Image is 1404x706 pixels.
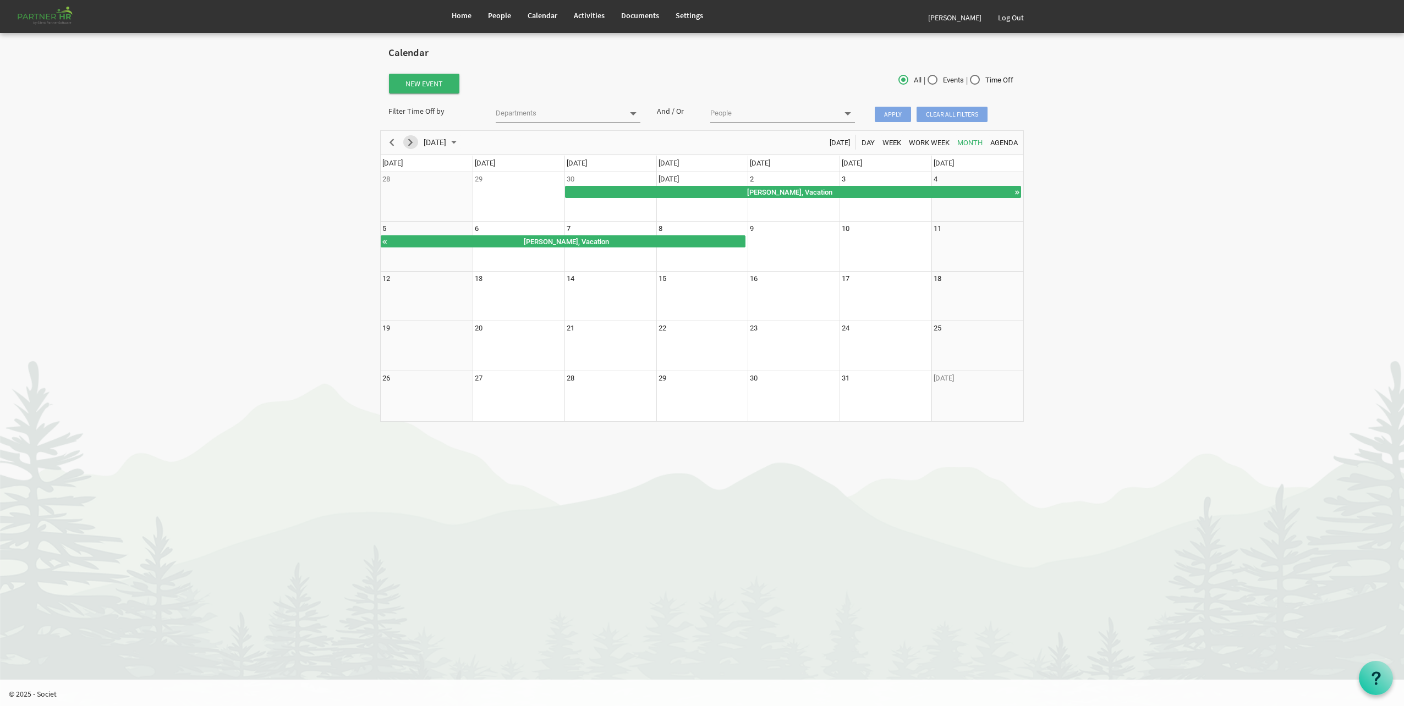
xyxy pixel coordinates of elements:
div: October 2025 [420,131,463,154]
span: Month [956,136,984,150]
span: [DATE] [750,159,770,167]
span: All [898,75,922,85]
span: [DATE] [842,159,862,167]
button: Today [828,135,852,149]
span: Time Off [970,75,1013,85]
input: People [710,106,837,121]
div: [PERSON_NAME], Vacation [566,186,1014,197]
div: Wednesday, October 22, 2025 [659,323,666,334]
span: People [488,10,511,20]
div: Friday, October 24, 2025 [842,323,849,334]
span: Agenda [989,136,1019,150]
button: New Event [389,74,459,93]
div: Tuesday, October 28, 2025 [567,373,574,384]
span: Apply [875,107,911,122]
div: Thursday, October 30, 2025 [750,373,758,384]
div: Friday, October 31, 2025 [842,373,849,384]
div: Tuesday, October 7, 2025 [567,223,571,234]
span: Calendar [528,10,557,20]
button: Agenda [989,135,1020,149]
span: [DATE] [934,159,954,167]
span: [DATE] [475,159,495,167]
div: Friday, October 3, 2025 [842,174,846,185]
span: Events [928,75,964,85]
div: | | [809,73,1024,89]
div: Wednesday, October 29, 2025 [659,373,666,384]
button: Week [881,135,903,149]
div: Tuesday, October 21, 2025 [567,323,574,334]
div: Sunday, October 26, 2025 [382,373,390,384]
div: Saturday, October 25, 2025 [934,323,941,334]
button: Day [860,135,877,149]
button: September 2025 [422,135,462,149]
h2: Calendar [388,47,1016,59]
div: Wednesday, October 15, 2025 [659,273,666,284]
div: Monday, October 13, 2025 [475,273,482,284]
span: Day [860,136,876,150]
button: Month [956,135,985,149]
div: And / Or [649,106,703,117]
div: Filter Time Off by [380,106,487,117]
div: Saturday, October 4, 2025 [934,174,937,185]
div: Tuesday, October 14, 2025 [567,273,574,284]
div: Tuesday, September 30, 2025 [567,174,574,185]
div: Thursday, October 16, 2025 [750,273,758,284]
div: Friday, October 17, 2025 [842,273,849,284]
div: Sunday, October 5, 2025 [382,223,386,234]
a: Log Out [990,2,1032,33]
a: [PERSON_NAME] [920,2,990,33]
div: Wednesday, October 1, 2025 [659,174,679,185]
div: Monday, October 6, 2025 [475,223,479,234]
div: Saturday, November 1, 2025 [934,373,954,384]
div: next period [401,131,420,154]
span: [DATE] [382,159,403,167]
input: Departments [496,106,623,121]
span: Work Week [908,136,951,150]
button: Next [403,135,418,149]
span: Clear all filters [917,107,988,122]
div: Monday, October 20, 2025 [475,323,482,334]
div: Sunday, October 12, 2025 [382,273,390,284]
span: [DATE] [659,159,679,167]
div: Sunday, October 19, 2025 [382,323,390,334]
div: Monday, October 27, 2025 [475,373,482,384]
div: previous period [382,131,401,154]
span: Home [452,10,471,20]
div: [PERSON_NAME], Vacation [388,236,745,247]
span: Documents [621,10,659,20]
div: Thursday, October 23, 2025 [750,323,758,334]
span: [DATE] [567,159,587,167]
span: Settings [676,10,703,20]
div: Joyce Williams, Vacation Begin From Tuesday, September 30, 2025 at 12:00:00 AM GMT-04:00 Ends At ... [381,235,745,247]
span: Week [881,136,902,150]
div: Saturday, October 11, 2025 [934,223,941,234]
span: [DATE] [829,136,851,150]
div: Monday, September 29, 2025 [475,174,482,185]
div: Friday, October 10, 2025 [842,223,849,234]
div: Thursday, October 9, 2025 [750,223,754,234]
button: Work Week [907,135,952,149]
div: Joyce Williams, Vacation Begin From Tuesday, September 30, 2025 at 12:00:00 AM GMT-04:00 Ends At ... [565,186,1022,198]
div: Wednesday, October 8, 2025 [659,223,662,234]
span: Activities [574,10,605,20]
div: Sunday, September 28, 2025 [382,174,390,185]
div: Saturday, October 18, 2025 [934,273,941,284]
span: [DATE] [423,136,447,150]
schedule: of October 2025 [380,130,1024,422]
button: Previous [385,135,399,149]
div: Thursday, October 2, 2025 [750,174,754,185]
p: © 2025 - Societ [9,688,1404,699]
